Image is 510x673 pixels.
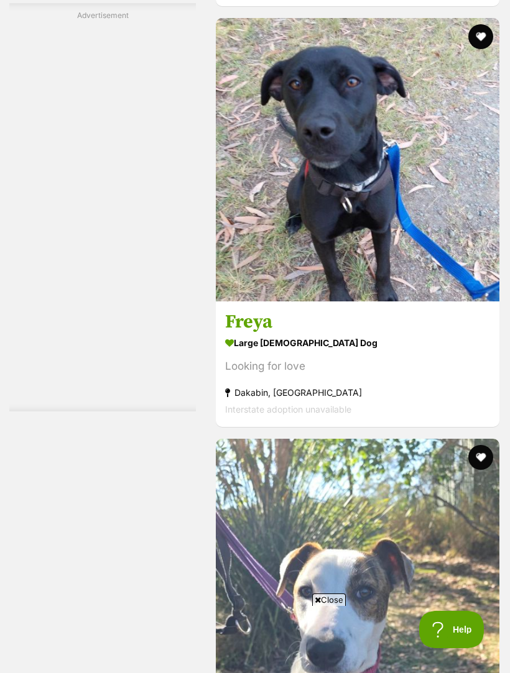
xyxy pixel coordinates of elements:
span: Close [312,593,346,606]
span: Interstate adoption unavailable [225,404,351,414]
div: Advertisement [9,3,196,411]
a: Freya large [DEMOGRAPHIC_DATA] Dog Looking for love Dakabin, [GEOGRAPHIC_DATA] Interstate adoptio... [216,301,499,427]
div: Looking for love [225,358,490,375]
img: Freya - Kelpie x Labrador Retriever Dog [216,18,499,301]
button: favourite [468,24,493,49]
button: favourite [468,445,493,470]
iframe: Help Scout Beacon - Open [419,611,485,648]
iframe: Advertisement [53,26,152,399]
iframe: Advertisement [29,611,481,667]
h3: Freya [225,310,490,334]
strong: Dakabin, [GEOGRAPHIC_DATA] [225,384,490,401]
strong: large [DEMOGRAPHIC_DATA] Dog [225,334,490,352]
